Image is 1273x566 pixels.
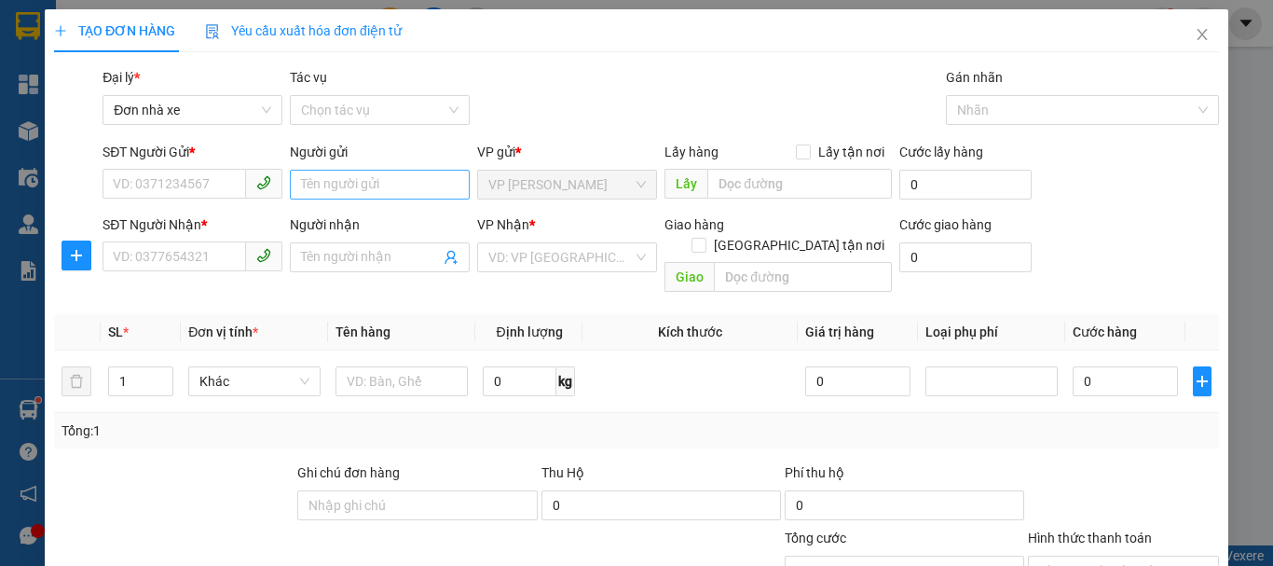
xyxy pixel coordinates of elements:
span: Cước hàng [1073,324,1137,339]
span: Tổng cước [785,531,846,545]
input: 0 [804,366,910,396]
span: plus [54,24,67,37]
label: Ghi chú đơn hàng [297,465,400,480]
input: Cước giao hàng [898,242,1032,272]
span: Website [199,99,243,113]
div: Người gửi [290,142,470,162]
span: Lấy [664,169,707,199]
input: Ghi chú đơn hàng [297,490,537,520]
span: Thu Hộ [541,465,583,480]
span: plus [62,248,90,263]
input: Cước lấy hàng [898,170,1032,200]
span: Lấy tận nơi [810,142,891,162]
label: Gán nhãn [946,70,1003,85]
span: Đại lý [103,70,140,85]
span: Đơn nhà xe [114,96,271,124]
span: Giao hàng [664,217,724,232]
span: SL [108,324,123,339]
th: Loại phụ phí [918,314,1065,351]
div: Tổng: 1 [62,421,493,441]
button: Close [1176,9,1228,62]
span: Yêu cầu xuất hóa đơn điện tử [205,23,402,38]
button: delete [62,366,91,396]
div: SĐT Người Gửi [103,142,282,162]
span: Giá trị hàng [804,324,873,339]
input: Dọc đường [714,262,891,292]
img: icon [205,24,220,39]
div: Phí thu hộ [785,462,1024,490]
span: [GEOGRAPHIC_DATA] tận nơi [705,235,891,255]
span: close [1195,27,1210,42]
span: VP Nhận [477,217,529,232]
input: Dọc đường [707,169,891,199]
span: plus [1194,374,1211,389]
span: kg [556,366,575,396]
label: Hình thức thanh toán [1028,531,1152,545]
button: plus [1193,366,1211,396]
span: phone [256,248,271,263]
label: Cước giao hàng [898,217,991,232]
div: Người nhận [290,214,470,235]
input: VD: Bàn, Ghế [335,366,468,396]
span: Lấy hàng [664,145,719,159]
span: VP Linh Đàm [488,171,646,199]
span: Tên hàng [335,324,390,339]
strong: : [DOMAIN_NAME] [199,96,364,114]
span: Giao [664,262,714,292]
span: phone [256,175,271,190]
span: Định lượng [496,324,562,339]
strong: Hotline : 0889 23 23 23 [222,78,343,92]
span: Đơn vị tính [188,324,258,339]
strong: PHIẾU GỬI HÀNG [207,55,358,75]
span: Kích thước [658,324,722,339]
span: Khác [199,367,309,395]
strong: CÔNG TY TNHH VĨNH QUANG [156,32,409,51]
label: Tác vụ [290,70,327,85]
img: logo [23,29,111,117]
label: Cước lấy hàng [898,145,982,159]
div: VP gửi [477,142,657,162]
span: user-add [444,250,459,265]
div: SĐT Người Nhận [103,214,282,235]
span: TẠO ĐƠN HÀNG [54,23,175,38]
button: plus [62,241,91,270]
